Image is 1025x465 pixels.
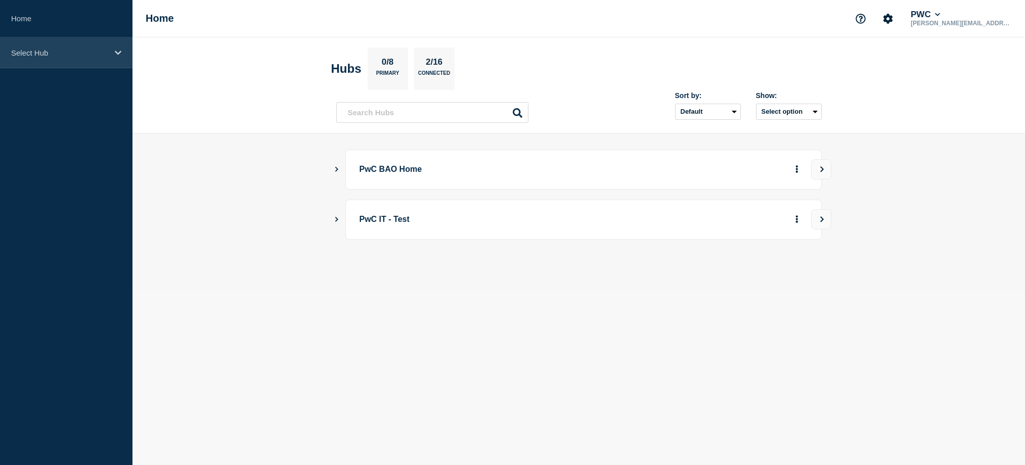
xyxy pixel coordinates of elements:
[811,159,831,179] button: View
[360,210,639,229] p: PwC IT - Test
[756,104,822,120] button: Select option
[675,104,741,120] select: Sort by
[850,8,871,29] button: Support
[336,102,528,123] input: Search Hubs
[146,13,174,24] h1: Home
[909,20,1014,27] p: [PERSON_NAME][EMAIL_ADDRESS][PERSON_NAME][DOMAIN_NAME]
[909,10,942,20] button: PWC
[11,49,108,57] p: Select Hub
[418,70,450,81] p: Connected
[334,216,339,223] button: Show Connected Hubs
[790,210,804,229] button: More actions
[378,57,397,70] p: 0/8
[331,62,362,76] h2: Hubs
[877,8,899,29] button: Account settings
[334,166,339,173] button: Show Connected Hubs
[790,160,804,179] button: More actions
[756,91,822,100] div: Show:
[811,209,831,229] button: View
[675,91,741,100] div: Sort by:
[422,57,446,70] p: 2/16
[376,70,399,81] p: Primary
[360,160,639,179] p: PwC BAO Home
